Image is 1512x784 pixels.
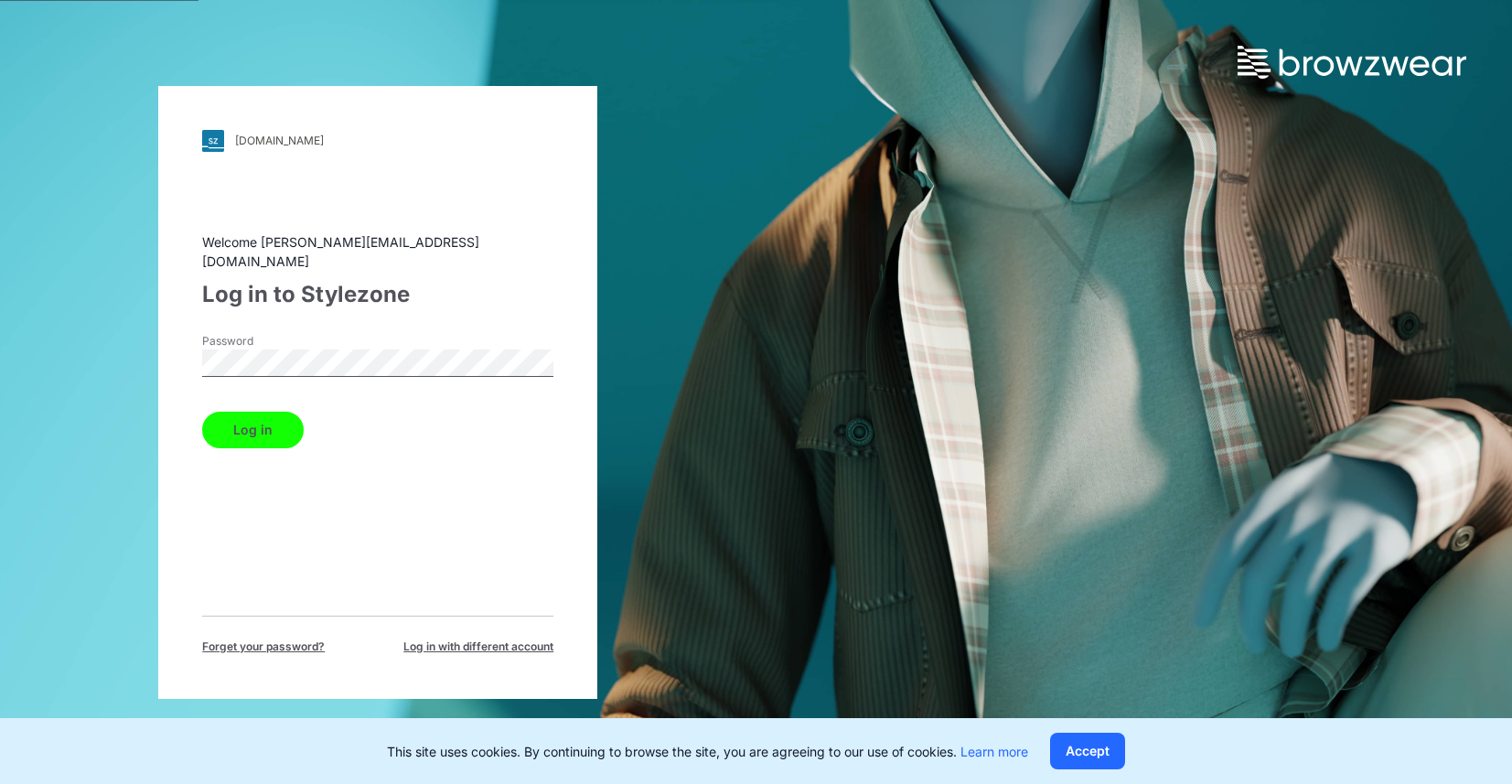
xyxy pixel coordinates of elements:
[387,742,1028,761] p: This site uses cookies. By continuing to browse the site, you are agreeing to our use of cookies.
[403,639,553,655] span: Log in with different account
[202,130,553,152] a: [DOMAIN_NAME]
[202,639,325,655] span: Forget your password?
[1050,733,1125,769] button: Accept
[960,744,1028,759] a: Learn more
[202,130,224,152] img: svg+xml;base64,PHN2ZyB3aWR0aD0iMjgiIGhlaWdodD0iMjgiIHZpZXdCb3g9IjAgMCAyOCAyOCIgZmlsbD0ibm9uZSIgeG...
[235,134,324,147] div: [DOMAIN_NAME]
[202,333,330,349] label: Password
[1238,46,1466,79] img: browzwear-logo.73288ffb.svg
[202,412,304,448] button: Log in
[202,232,553,271] div: Welcome [PERSON_NAME][EMAIL_ADDRESS][DOMAIN_NAME]
[202,278,553,311] div: Log in to Stylezone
